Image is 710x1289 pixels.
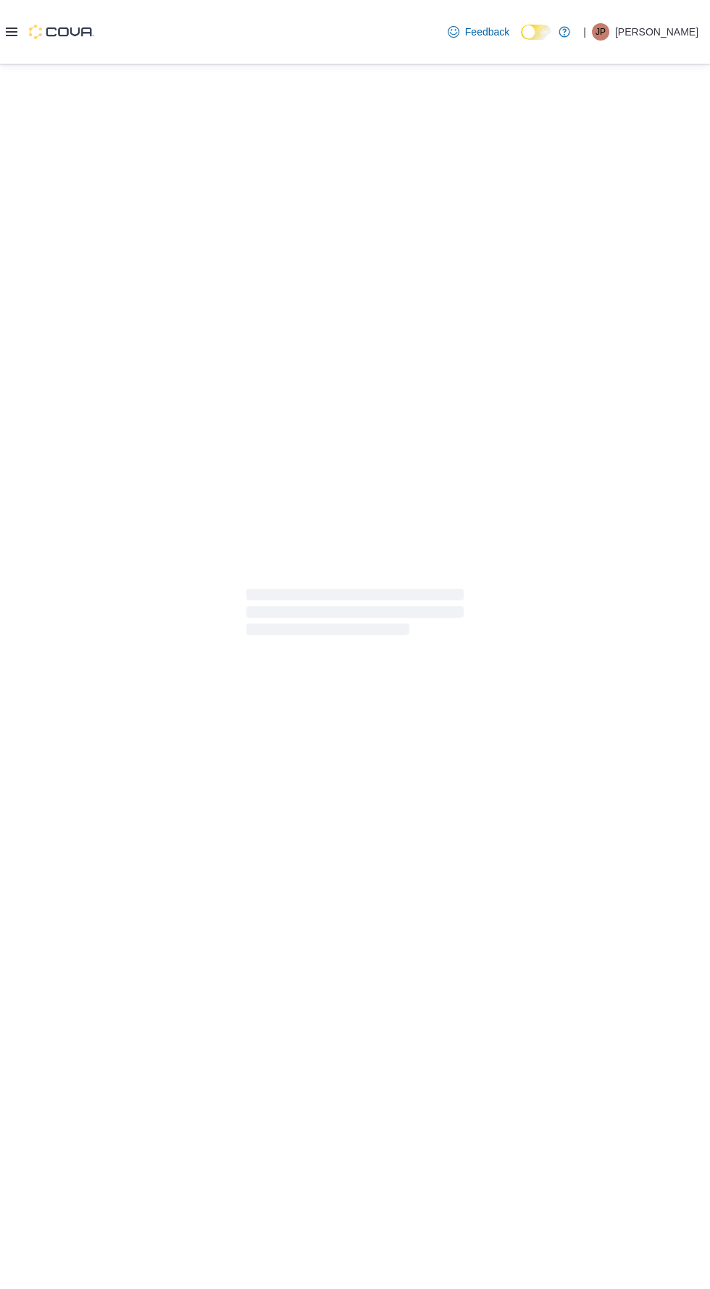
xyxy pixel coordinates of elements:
[521,25,551,40] input: Dark Mode
[596,23,606,41] span: JP
[465,25,509,39] span: Feedback
[521,40,522,41] span: Dark Mode
[29,25,94,39] img: Cova
[615,23,698,41] p: [PERSON_NAME]
[246,592,464,638] span: Loading
[583,23,586,41] p: |
[442,17,515,46] a: Feedback
[592,23,609,41] div: Joe Pepe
